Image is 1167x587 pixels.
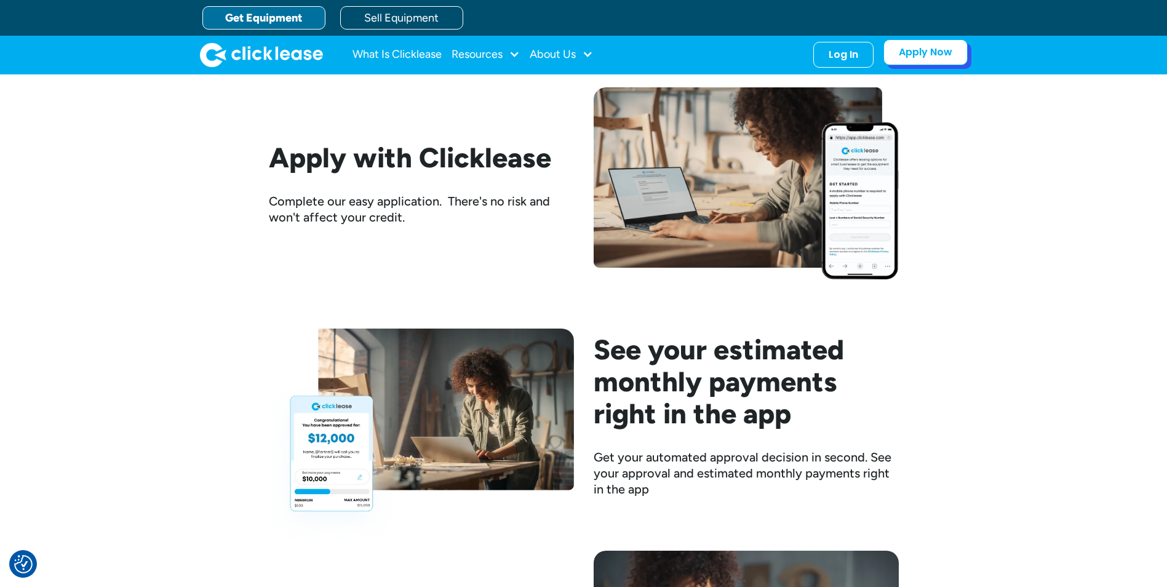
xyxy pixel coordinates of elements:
a: Apply Now [883,39,968,65]
img: Revisit consent button [14,555,33,573]
div: Resources [452,42,520,67]
img: Woman filling out clicklease get started form on her computer [594,87,899,279]
h2: See your estimated monthly payments right in the app [594,333,899,429]
div: Log In [829,49,858,61]
div: Get your automated approval decision in second. See your approval and estimated monthly payments ... [594,449,899,497]
h2: Apply with Clicklease [269,142,574,174]
button: Consent Preferences [14,555,33,573]
a: Sell Equipment [340,6,463,30]
div: Complete our easy application. There's no risk and won't affect your credit. [269,193,574,225]
a: home [200,42,323,67]
a: Get Equipment [202,6,325,30]
div: About Us [530,42,593,67]
img: Clicklease logo [200,42,323,67]
img: woodworker looking at her laptop [269,329,574,542]
a: What Is Clicklease [352,42,442,67]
